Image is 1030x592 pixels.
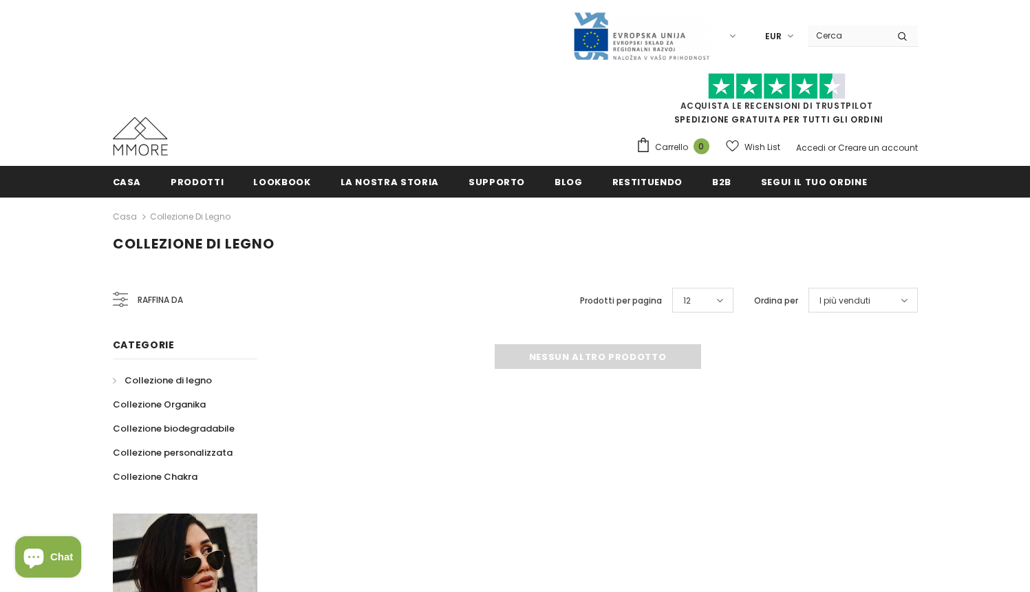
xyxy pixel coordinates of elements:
a: Collezione di legno [113,368,212,392]
a: La nostra storia [341,166,439,197]
input: Search Site [808,25,887,45]
span: or [828,142,836,154]
a: Casa [113,166,142,197]
label: Prodotti per pagina [580,294,662,308]
a: Collezione di legno [150,211,230,222]
span: Categorie [113,338,175,352]
span: Casa [113,176,142,189]
a: B2B [712,166,731,197]
a: Wish List [726,135,780,159]
img: Fidati di Pilot Stars [708,73,846,100]
span: Restituendo [612,176,683,189]
a: Lookbook [253,166,310,197]
a: Carrello 0 [636,137,716,158]
a: Javni Razpis [572,30,710,41]
span: Raffina da [138,293,183,308]
span: Prodotti [171,176,224,189]
a: Creare un account [838,142,918,154]
span: 0 [694,138,709,154]
span: Lookbook [253,176,310,189]
span: SPEDIZIONE GRATUITA PER TUTTI GLI ORDINI [636,79,918,125]
a: Collezione personalizzata [113,441,233,465]
span: Collezione di legno [125,374,212,387]
span: La nostra storia [341,176,439,189]
a: Prodotti [171,166,224,197]
span: Collezione biodegradabile [113,422,235,435]
img: Casi MMORE [113,117,168,156]
a: Segui il tuo ordine [761,166,867,197]
a: Casa [113,209,137,225]
inbox-online-store-chat: Shopify online store chat [11,536,85,581]
a: Collezione Organika [113,392,206,416]
a: Accedi [796,142,826,154]
span: Collezione personalizzata [113,446,233,459]
span: Blog [555,176,583,189]
a: Blog [555,166,583,197]
span: Collezione di legno [113,234,275,253]
span: I più venduti [819,294,870,308]
span: Segui il tuo ordine [761,176,867,189]
span: Collezione Organika [113,398,206,411]
span: Carrello [655,140,688,154]
a: Acquista le recensioni di TrustPilot [680,100,873,112]
span: supporto [469,176,525,189]
a: Collezione biodegradabile [113,416,235,441]
span: EUR [765,30,782,43]
span: Collezione Chakra [113,470,197,483]
a: Collezione Chakra [113,465,197,489]
span: B2B [712,176,731,189]
img: Javni Razpis [572,11,710,61]
span: Wish List [744,140,780,154]
label: Ordina per [754,294,798,308]
a: Restituendo [612,166,683,197]
span: 12 [683,294,691,308]
a: supporto [469,166,525,197]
